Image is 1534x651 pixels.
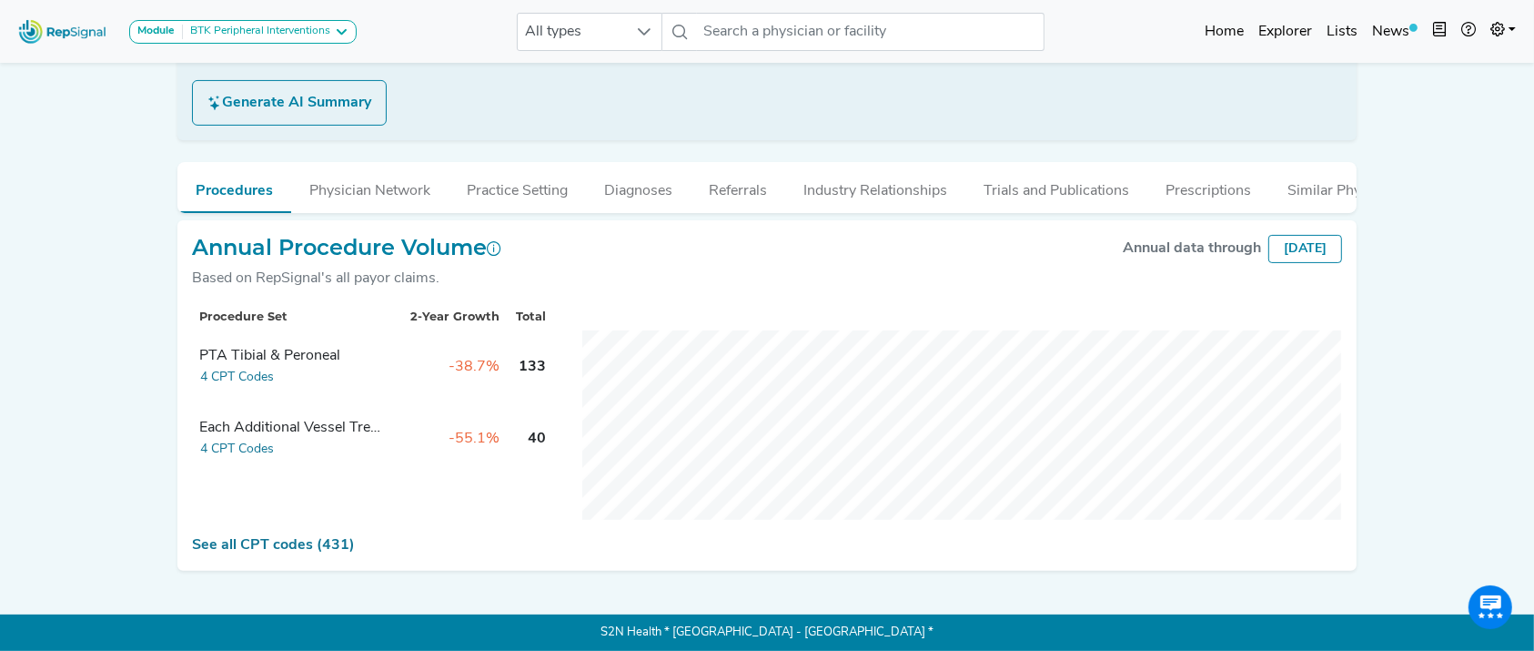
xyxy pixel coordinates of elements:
[965,162,1147,211] button: Trials and Publications
[449,432,500,446] span: -55.1%
[1268,235,1342,263] div: [DATE]
[1269,162,1424,211] button: Similar Physicians
[586,162,691,211] button: Diagnoses
[291,162,449,211] button: Physician Network
[177,615,1357,651] p: S2N Health * [GEOGRAPHIC_DATA] - [GEOGRAPHIC_DATA] *
[449,162,586,211] button: Practice Setting
[1319,14,1365,50] a: Lists
[129,20,357,44] button: ModuleBTK Peripheral Interventions
[1147,162,1269,211] button: Prescriptions
[192,268,501,290] div: Based on RepSignal's all payor claims.
[199,417,381,439] div: Each Additional Vessel Treated
[177,162,291,213] button: Procedures
[528,432,546,446] span: 40
[691,162,785,211] button: Referrals
[137,25,175,36] strong: Module
[1197,14,1251,50] a: Home
[183,25,330,39] div: BTK Peripheral Interventions
[507,303,553,330] th: Total
[449,360,500,374] span: -38.7%
[1251,14,1319,50] a: Explorer
[518,14,627,50] span: All types
[398,303,506,330] th: 2-Year Growth
[199,345,381,367] div: PTA Tibial & Peroneal
[192,80,387,126] button: Generate AI Summary
[1123,238,1261,259] div: Annual data through
[199,439,275,460] button: 4 CPT Codes
[199,367,275,388] button: 4 CPT Codes
[192,538,355,553] a: See all CPT codes (431)
[785,162,965,211] button: Industry Relationships
[192,303,398,330] th: Procedure Set
[1425,14,1454,50] button: Intel Book
[519,360,546,374] span: 133
[1365,14,1425,50] a: News
[192,235,501,261] h2: Annual Procedure Volume
[697,13,1045,51] input: Search a physician or facility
